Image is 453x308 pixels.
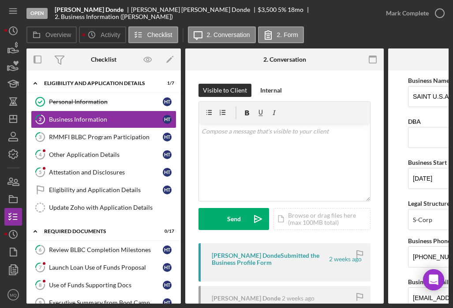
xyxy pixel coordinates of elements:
[49,169,163,176] div: Attestation and Disclosures
[31,111,176,128] a: 2Business InformationHT
[49,134,163,141] div: RMMFI BLBC Program Participation
[212,295,281,302] div: [PERSON_NAME] Donde
[282,295,314,302] time: 2025-09-18 17:04
[101,31,120,38] label: Activity
[131,6,258,13] div: [PERSON_NAME] [PERSON_NAME] Donde
[163,133,172,141] div: H T
[198,208,269,230] button: Send
[26,26,77,43] button: Overview
[163,150,172,159] div: H T
[44,81,152,86] div: Eligibility and Application Details
[44,229,152,234] div: Required Documents
[258,26,304,43] button: 2. Form
[377,4,449,22] button: Mark Complete
[31,199,176,216] a: Update Zoho with Application Details
[39,152,42,157] tspan: 4
[163,168,172,177] div: H T
[203,84,247,97] div: Visible to Client
[4,286,22,304] button: MQ
[39,264,42,270] tspan: 7
[158,81,174,86] div: 1 / 7
[158,229,174,234] div: 0 / 17
[49,151,163,158] div: Other Application Details
[45,31,71,38] label: Overview
[31,93,176,111] a: Personal InformationHT
[49,282,163,289] div: Use of Funds Supporting Docs
[55,6,124,13] b: [PERSON_NAME] Donde
[39,282,41,288] tspan: 8
[188,26,256,43] button: 2. Conversation
[227,208,241,230] div: Send
[31,259,176,276] a: 7Launch Loan Use of Funds ProposalHT
[413,216,432,223] div: S-Corp
[277,31,298,38] label: 2. Form
[212,252,328,266] div: [PERSON_NAME] Donde Submitted the Business Profile Form
[288,6,303,13] div: 18 mo
[31,241,176,259] a: 6Review BLBC Completion MilestonesHT
[31,163,176,181] a: 5Attestation and DisclosuresHT
[49,246,163,253] div: Review BLBC Completion Milestones
[49,264,163,271] div: Launch Loan Use of Funds Proposal
[198,84,251,97] button: Visible to Client
[163,97,172,106] div: H T
[39,169,41,175] tspan: 5
[256,84,286,97] button: Internal
[91,56,116,63] div: Checklist
[163,186,172,194] div: H T
[10,293,16,297] text: MQ
[147,31,172,38] label: Checklist
[31,128,176,146] a: 3RMMFI BLBC Program ParticipationHT
[31,276,176,294] a: 8Use of Funds Supporting DocsHT
[163,281,172,289] div: H T
[49,186,163,193] div: Eligibility and Application Details
[49,299,163,306] div: Executive Summary from Boot Camp
[79,26,126,43] button: Activity
[163,263,172,272] div: H T
[163,115,172,124] div: H T
[258,6,277,13] span: $3,500
[49,116,163,123] div: Business Information
[263,56,306,63] div: 2. Conversation
[39,134,41,140] tspan: 3
[278,6,286,13] div: 5 %
[49,98,163,105] div: Personal Information
[26,8,48,19] div: Open
[408,278,449,286] label: Business Email
[386,4,429,22] div: Mark Complete
[55,13,173,20] div: 2. Business Information ([PERSON_NAME])
[128,26,178,43] button: Checklist
[207,31,250,38] label: 2. Conversation
[39,247,42,252] tspan: 6
[329,256,362,263] time: 2025-09-18 17:26
[39,116,41,122] tspan: 2
[408,237,451,245] label: Business Phone
[163,245,172,254] div: H T
[39,300,41,305] tspan: 9
[408,77,449,84] label: Business Name
[163,298,172,307] div: H T
[49,204,176,211] div: Update Zoho with Application Details
[423,269,444,290] div: Open Intercom Messenger
[260,84,282,97] div: Internal
[408,118,421,125] label: DBA
[31,146,176,163] a: 4Other Application DetailsHT
[31,181,176,199] a: Eligibility and Application DetailsHT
